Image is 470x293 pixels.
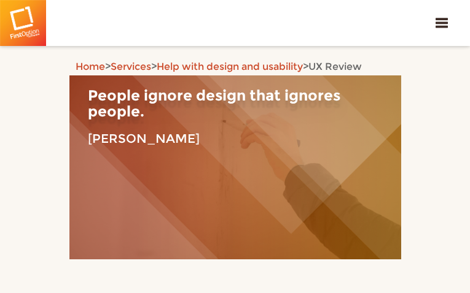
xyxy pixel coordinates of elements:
[111,61,151,72] a: Services
[69,75,401,259] div: Writing whiteboard
[308,61,362,72] span: UX Review
[79,88,392,120] h1: People ignore design that ignores people.
[69,58,401,75] div: > > >
[157,61,303,72] a: Help with design and usability
[76,61,105,72] a: Home
[88,128,383,149] p: [PERSON_NAME]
